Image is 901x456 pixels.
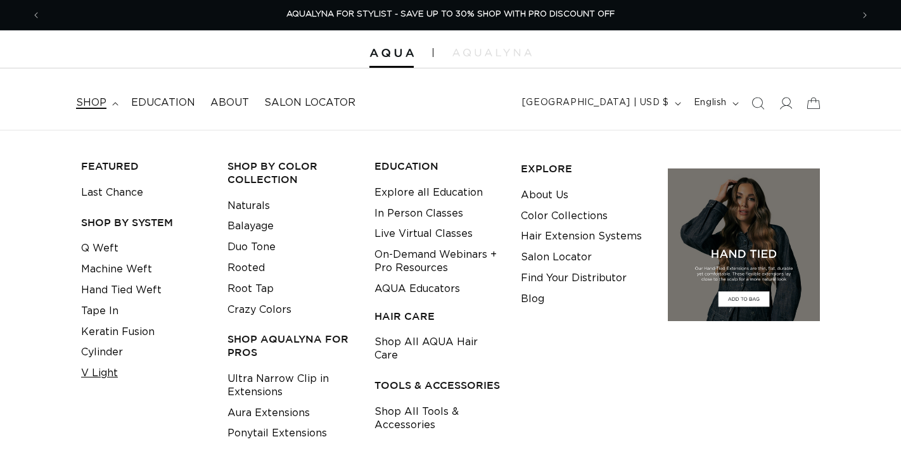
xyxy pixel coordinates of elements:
[81,363,118,384] a: V Light
[131,96,195,110] span: Education
[374,279,460,300] a: AQUA Educators
[369,49,414,58] img: Aqua Hair Extensions
[76,96,106,110] span: shop
[81,160,208,173] h3: FEATURED
[374,224,473,244] a: Live Virtual Classes
[521,226,642,247] a: Hair Extension Systems
[227,160,354,186] h3: Shop by Color Collection
[81,322,155,343] a: Keratin Fusion
[68,89,124,117] summary: shop
[124,89,203,117] a: Education
[521,268,627,289] a: Find Your Distributor
[522,96,669,110] span: [GEOGRAPHIC_DATA] | USD $
[851,3,879,27] button: Next announcement
[227,369,354,403] a: Ultra Narrow Clip in Extensions
[227,237,276,258] a: Duo Tone
[227,216,274,237] a: Balayage
[81,182,143,203] a: Last Chance
[203,89,257,117] a: About
[452,49,532,56] img: aqualyna.com
[227,279,274,300] a: Root Tap
[227,258,265,279] a: Rooted
[286,10,615,18] span: AQUALYNA FOR STYLIST - SAVE UP TO 30% SHOP WITH PRO DISCOUNT OFF
[227,403,310,424] a: Aura Extensions
[81,259,152,280] a: Machine Weft
[514,91,686,115] button: [GEOGRAPHIC_DATA] | USD $
[227,196,270,217] a: Naturals
[81,280,162,301] a: Hand Tied Weft
[210,96,249,110] span: About
[81,216,208,229] h3: SHOP BY SYSTEM
[686,91,744,115] button: English
[521,206,608,227] a: Color Collections
[374,244,501,279] a: On-Demand Webinars + Pro Resources
[521,289,544,310] a: Blog
[264,96,355,110] span: Salon Locator
[374,160,501,173] h3: EDUCATION
[374,203,463,224] a: In Person Classes
[81,301,118,322] a: Tape In
[257,89,363,117] a: Salon Locator
[694,96,727,110] span: English
[729,319,901,456] iframe: Chat Widget
[374,182,483,203] a: Explore all Education
[22,3,50,27] button: Previous announcement
[521,185,568,206] a: About Us
[374,379,501,392] h3: TOOLS & ACCESSORIES
[81,238,118,259] a: Q Weft
[227,300,291,320] a: Crazy Colors
[374,310,501,323] h3: HAIR CARE
[374,332,501,366] a: Shop All AQUA Hair Care
[744,89,772,117] summary: Search
[227,423,327,444] a: Ponytail Extensions
[81,342,123,363] a: Cylinder
[374,402,501,436] a: Shop All Tools & Accessories
[521,162,648,175] h3: EXPLORE
[521,247,592,268] a: Salon Locator
[227,332,354,359] h3: Shop AquaLyna for Pros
